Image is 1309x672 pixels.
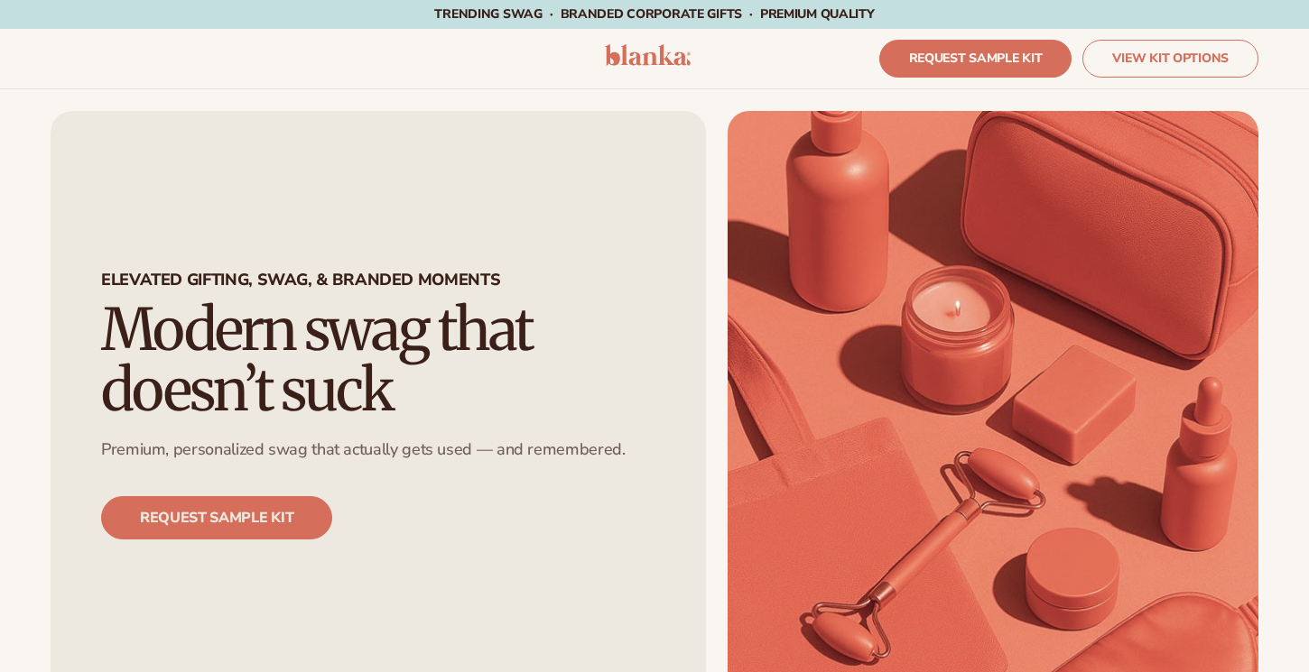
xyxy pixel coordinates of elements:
[101,439,626,460] p: Premium, personalized swag that actually gets used — and remembered.
[434,5,874,23] span: TRENDING SWAG · BRANDED CORPORATE GIFTS · PREMIUM QUALITY
[101,270,500,299] p: Elevated Gifting, swag, & branded moments
[879,40,1072,78] a: REQUEST SAMPLE KIT
[605,44,691,73] a: logo
[101,496,332,539] a: REQUEST SAMPLE KIT
[1082,40,1258,78] a: VIEW KIT OPTIONS
[605,44,691,66] img: logo
[101,299,655,420] h2: Modern swag that doesn’t suck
